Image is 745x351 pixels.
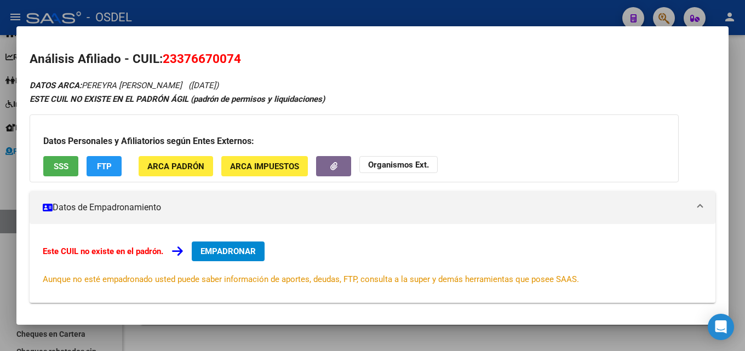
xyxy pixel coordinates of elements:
[30,80,82,90] strong: DATOS ARCA:
[147,162,204,171] span: ARCA Padrón
[230,162,299,171] span: ARCA Impuestos
[87,156,122,176] button: FTP
[30,50,715,68] h2: Análisis Afiliado - CUIL:
[163,51,241,66] span: 23376670074
[221,156,308,176] button: ARCA Impuestos
[43,156,78,176] button: SSS
[192,241,265,261] button: EMPADRONAR
[54,162,68,171] span: SSS
[30,224,715,303] div: Datos de Empadronamiento
[30,94,325,104] strong: ESTE CUIL NO EXISTE EN EL PADRÓN ÁGIL (padrón de permisos y liquidaciones)
[43,135,665,148] h3: Datos Personales y Afiliatorios según Entes Externos:
[43,201,689,214] mat-panel-title: Datos de Empadronamiento
[43,274,579,284] span: Aunque no esté empadronado usted puede saber información de aportes, deudas, FTP, consulta a la s...
[139,156,213,176] button: ARCA Padrón
[708,314,734,340] div: Open Intercom Messenger
[359,156,438,173] button: Organismos Ext.
[30,191,715,224] mat-expansion-panel-header: Datos de Empadronamiento
[368,160,429,170] strong: Organismos Ext.
[188,80,219,90] span: ([DATE])
[97,162,112,171] span: FTP
[30,80,182,90] span: PEREYRA [PERSON_NAME]
[200,246,256,256] span: EMPADRONAR
[43,246,163,256] strong: Este CUIL no existe en el padrón.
